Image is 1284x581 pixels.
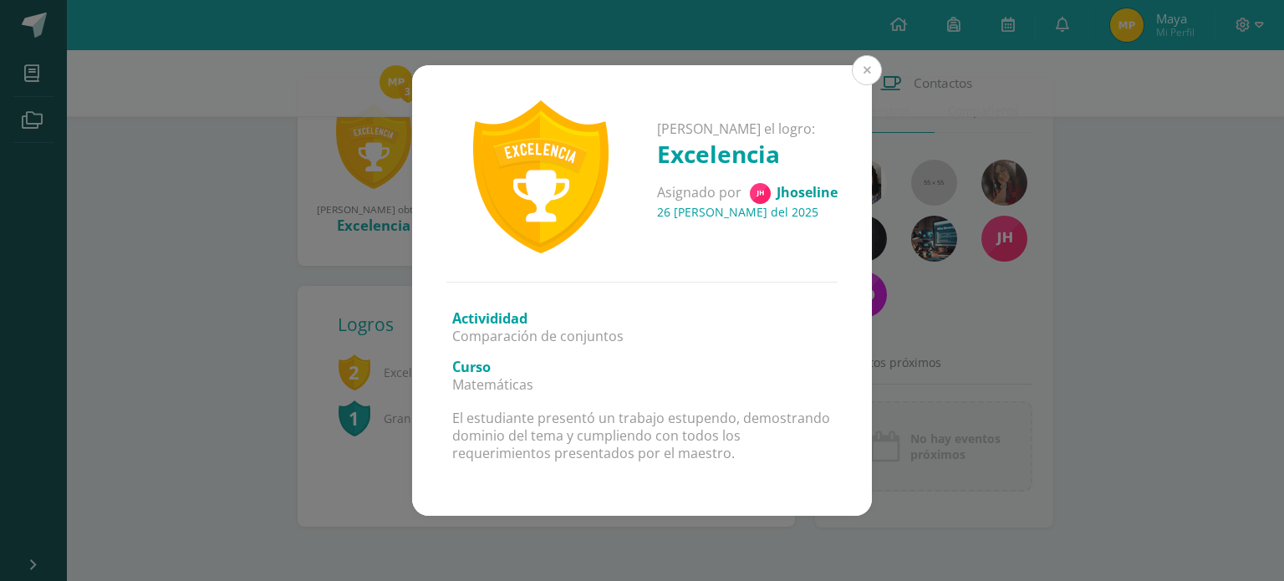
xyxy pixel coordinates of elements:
h4: 26 [PERSON_NAME] del 2025 [657,204,838,220]
span: Jhoseline [777,183,838,201]
p: Matemáticas [452,376,832,394]
p: Asignado por [657,183,838,204]
h3: Activididad [452,309,832,328]
h3: Curso [452,358,832,376]
p: El estudiante presentó un trabajo estupendo, demostrando dominio del tema y cumpliendo con todos ... [452,410,832,461]
p: Comparación de conjuntos [452,328,832,345]
h1: Excelencia [657,138,838,170]
button: Close (Esc) [852,55,882,85]
img: ac2975ad973d2490f70b67f8a06c4223.png [750,183,771,204]
p: [PERSON_NAME] el logro: [657,120,838,138]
